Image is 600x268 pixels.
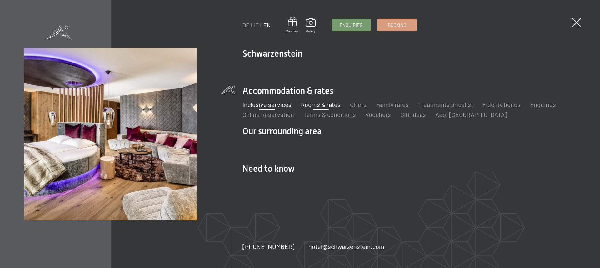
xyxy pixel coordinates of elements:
a: Offers [350,101,367,108]
span: Booking [388,22,406,28]
a: [PHONE_NUMBER] [242,242,295,251]
a: Vouchers [365,111,391,118]
a: Gallery [306,18,316,33]
a: App. [GEOGRAPHIC_DATA] [435,111,507,118]
a: Enquiries [530,101,556,108]
a: DE [242,22,249,28]
a: Family rates [376,101,409,108]
a: Fidelity bonus [482,101,521,108]
span: Vouchers [286,29,299,33]
a: Gift ideas [400,111,426,118]
a: Booking [378,19,416,31]
a: Treatments pricelist [418,101,473,108]
a: hotel@schwarzenstein.com [308,242,384,251]
span: Enquiries [340,22,362,28]
span: Gallery [306,29,316,33]
a: Rooms & rates [301,101,341,108]
a: Enquiries [332,19,370,31]
a: Online Reservation [242,111,294,118]
a: Terms & conditions [303,111,356,118]
a: Vouchers [286,17,299,33]
a: IT [254,22,259,28]
a: Inclusive services [242,101,292,108]
a: EN [263,22,271,28]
